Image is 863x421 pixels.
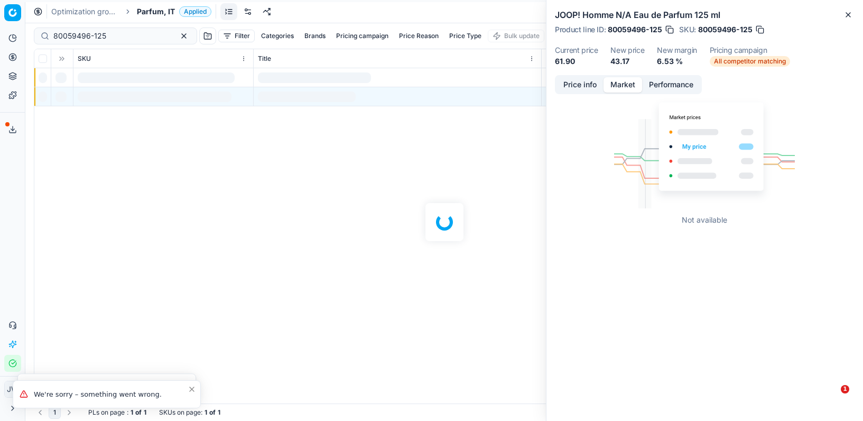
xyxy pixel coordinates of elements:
img: No data [614,98,795,208]
span: 1 [841,385,849,393]
span: 80059496-125 [698,24,753,35]
span: Parfum, IT [137,6,175,17]
span: All competitor matching [710,56,790,67]
dt: Current price [555,47,598,54]
span: Product line ID : [555,26,606,33]
button: JW [4,381,21,398]
h2: JOOP! Homme N/A Eau de Parfum 125 ml [555,8,855,21]
dd: 43.17 [610,56,644,67]
button: Market [604,77,642,93]
dt: New price [610,47,644,54]
a: Optimization groups [51,6,119,17]
dt: New margin [657,47,697,54]
div: We're sorry – something went wrong. [34,389,188,400]
span: JW [5,381,21,397]
span: 80059496-125 [608,24,662,35]
button: Performance [642,77,700,93]
nav: breadcrumb [51,6,211,17]
dd: 61.90 [555,56,598,67]
span: Parfum, ITApplied [137,6,211,17]
span: SKU : [679,26,696,33]
dd: 6.53 % [657,56,697,67]
iframe: Intercom live chat [819,385,845,410]
button: Close toast [185,383,198,396]
button: Price info [556,77,604,93]
dt: Pricing campaign [710,47,790,54]
div: Not available [614,215,795,225]
span: Applied [179,6,211,17]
